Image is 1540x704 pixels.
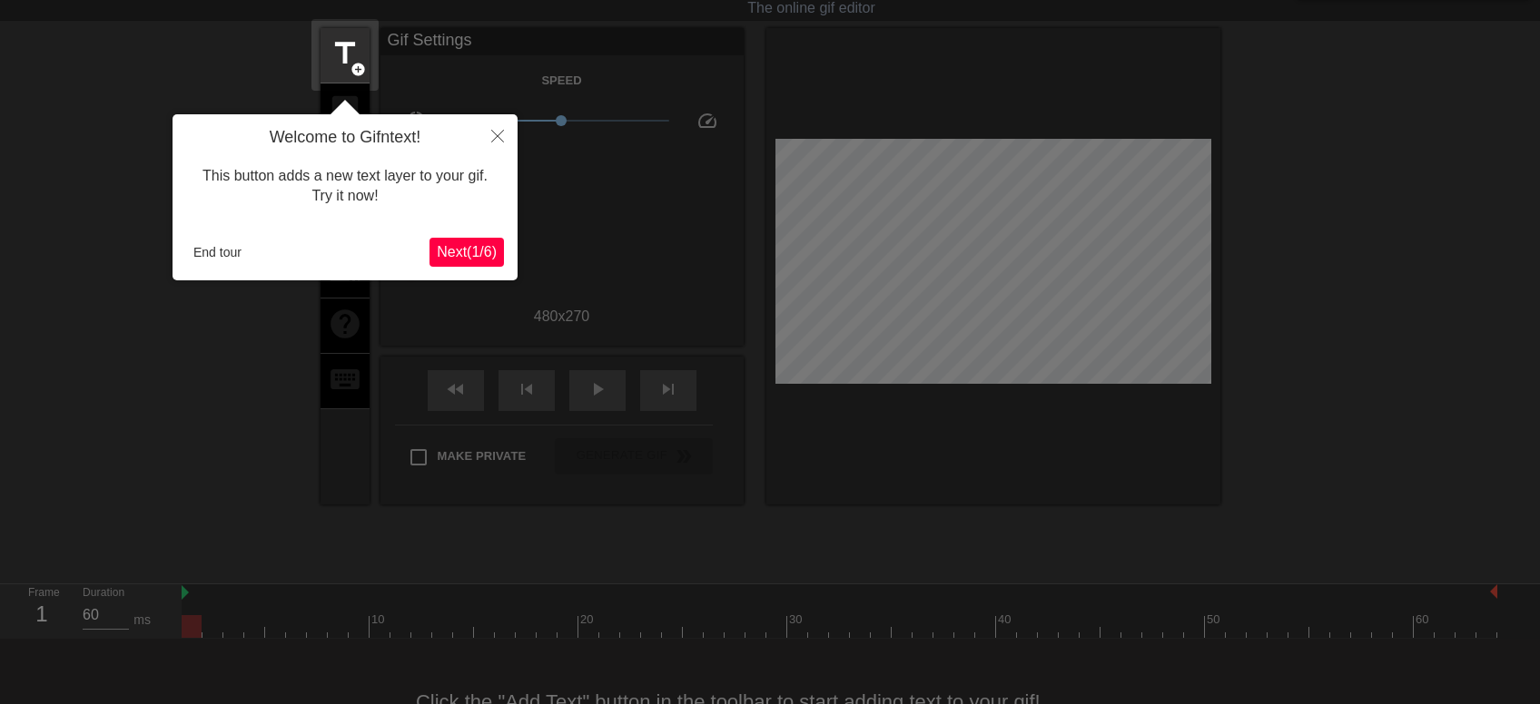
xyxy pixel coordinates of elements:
[186,148,504,225] div: This button adds a new text layer to your gif. Try it now!
[186,128,504,148] h4: Welcome to Gifntext!
[429,238,504,267] button: Next
[478,114,518,156] button: Close
[186,239,249,266] button: End tour
[437,244,497,259] span: Next ( 1 / 6 )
